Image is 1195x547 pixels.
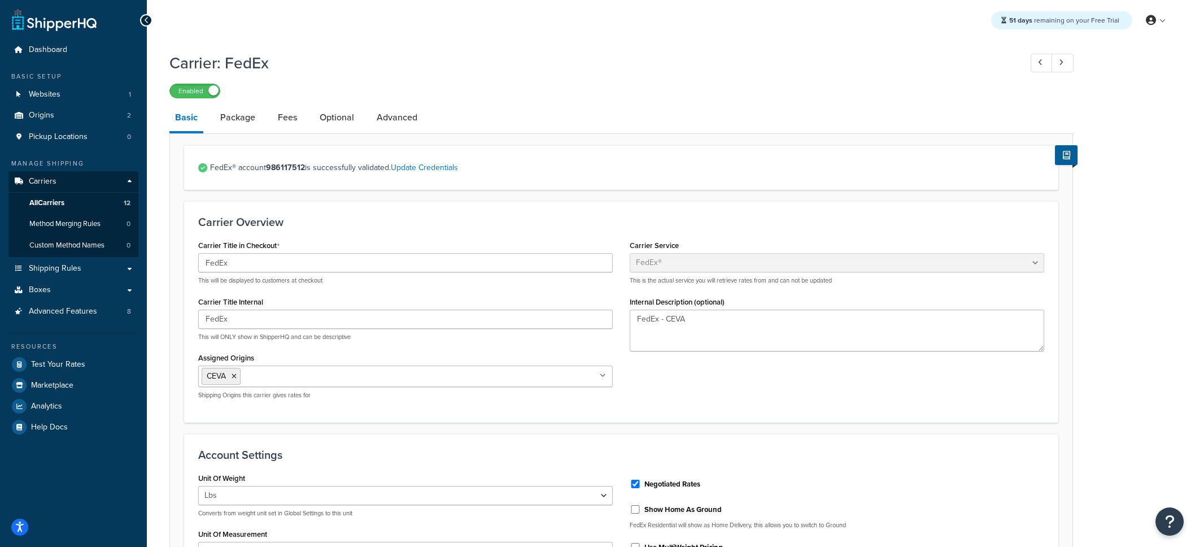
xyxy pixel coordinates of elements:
[31,423,68,432] span: Help Docs
[29,307,97,316] span: Advanced Features
[169,104,203,133] a: Basic
[29,45,67,55] span: Dashboard
[127,219,130,229] span: 0
[198,216,1044,228] h3: Carrier Overview
[630,521,1044,529] p: FedEx Residential will show as Home Delivery, this allows you to switch to Ground
[8,235,138,256] a: Custom Method Names0
[1055,145,1078,165] button: Show Help Docs
[31,360,85,370] span: Test Your Rates
[198,298,263,306] label: Carrier Title Internal
[29,198,64,208] span: All Carriers
[8,105,138,126] a: Origins2
[8,127,138,147] li: Pickup Locations
[29,177,56,186] span: Carriers
[29,241,104,250] span: Custom Method Names
[371,104,423,131] a: Advanced
[198,276,613,285] p: This will be displayed to customers at checkout
[8,301,138,322] li: Advanced Features
[644,505,722,515] label: Show Home As Ground
[391,162,458,173] a: Update Credentials
[8,280,138,301] a: Boxes
[630,298,725,306] label: Internal Description (optional)
[8,171,138,192] a: Carriers
[169,52,1010,74] h1: Carrier: FedEx
[8,396,138,416] a: Analytics
[1009,15,1119,25] span: remaining on your Free Trial
[8,84,138,105] li: Websites
[198,354,254,362] label: Assigned Origins
[8,301,138,322] a: Advanced Features8
[29,132,88,142] span: Pickup Locations
[29,90,60,99] span: Websites
[8,342,138,351] div: Resources
[8,72,138,81] div: Basic Setup
[31,402,62,411] span: Analytics
[630,241,679,250] label: Carrier Service
[127,111,131,120] span: 2
[8,127,138,147] a: Pickup Locations0
[127,307,131,316] span: 8
[29,219,101,229] span: Method Merging Rules
[8,375,138,396] a: Marketplace
[198,474,245,483] label: Unit Of Weight
[8,84,138,105] a: Websites1
[198,449,1044,461] h3: Account Settings
[8,354,138,375] a: Test Your Rates
[129,90,131,99] span: 1
[8,258,138,279] a: Shipping Rules
[198,241,280,250] label: Carrier Title in Checkout
[207,370,226,382] span: CEVA
[8,171,138,257] li: Carriers
[1052,54,1074,72] a: Next Record
[198,333,613,341] p: This will ONLY show in ShipperHQ and can be descriptive
[170,84,220,98] label: Enabled
[127,241,130,250] span: 0
[630,310,1044,351] textarea: FedEx - CEVA
[8,214,138,235] li: Method Merging Rules
[127,132,131,142] span: 0
[630,276,1044,285] p: This is the actual service you will retrieve rates from and can not be updated
[29,111,54,120] span: Origins
[198,391,613,400] p: Shipping Origins this carrier gives rates for
[8,235,138,256] li: Custom Method Names
[29,285,51,295] span: Boxes
[31,381,73,390] span: Marketplace
[1009,15,1032,25] strong: 51 days
[272,104,303,131] a: Fees
[266,162,305,173] strong: 986117512
[8,193,138,214] a: AllCarriers12
[314,104,360,131] a: Optional
[8,214,138,235] a: Method Merging Rules0
[198,509,613,518] p: Converts from weight unit set in Global Settings to this unit
[8,417,138,437] a: Help Docs
[124,198,130,208] span: 12
[215,104,261,131] a: Package
[210,160,1044,176] span: FedEx® account is successfully validated.
[644,479,700,489] label: Negotiated Rates
[198,530,267,539] label: Unit Of Measurement
[1155,507,1184,536] button: Open Resource Center
[29,264,81,273] span: Shipping Rules
[8,159,138,168] div: Manage Shipping
[8,40,138,60] a: Dashboard
[1031,54,1053,72] a: Previous Record
[8,105,138,126] li: Origins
